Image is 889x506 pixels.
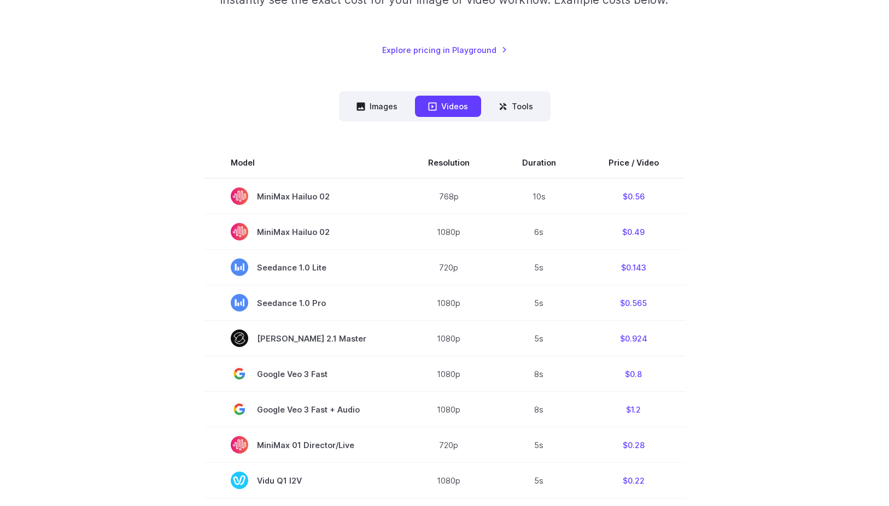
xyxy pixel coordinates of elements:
[496,214,582,250] td: 6s
[582,392,685,427] td: $1.2
[582,178,685,214] td: $0.56
[204,148,402,178] th: Model
[402,285,496,321] td: 1080p
[496,392,582,427] td: 8s
[582,463,685,498] td: $0.22
[402,392,496,427] td: 1080p
[582,427,685,463] td: $0.28
[496,178,582,214] td: 10s
[231,330,376,347] span: [PERSON_NAME] 2.1 Master
[231,365,376,383] span: Google Veo 3 Fast
[582,285,685,321] td: $0.565
[496,148,582,178] th: Duration
[402,214,496,250] td: 1080p
[231,187,376,205] span: MiniMax Hailuo 02
[231,436,376,454] span: MiniMax 01 Director/Live
[496,285,582,321] td: 5s
[582,214,685,250] td: $0.49
[496,321,582,356] td: 5s
[582,148,685,178] th: Price / Video
[231,223,376,240] span: MiniMax Hailuo 02
[496,356,582,392] td: 8s
[231,258,376,276] span: Seedance 1.0 Lite
[496,250,582,285] td: 5s
[496,427,582,463] td: 5s
[415,96,481,117] button: Videos
[402,321,496,356] td: 1080p
[231,294,376,311] span: Seedance 1.0 Pro
[582,356,685,392] td: $0.8
[402,148,496,178] th: Resolution
[402,463,496,498] td: 1080p
[486,96,546,117] button: Tools
[496,463,582,498] td: 5s
[402,250,496,285] td: 720p
[582,250,685,285] td: $0.143
[343,96,411,117] button: Images
[231,472,376,489] span: Vidu Q1 I2V
[382,44,507,56] a: Explore pricing in Playground
[231,401,376,418] span: Google Veo 3 Fast + Audio
[582,321,685,356] td: $0.924
[402,356,496,392] td: 1080p
[402,427,496,463] td: 720p
[402,178,496,214] td: 768p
